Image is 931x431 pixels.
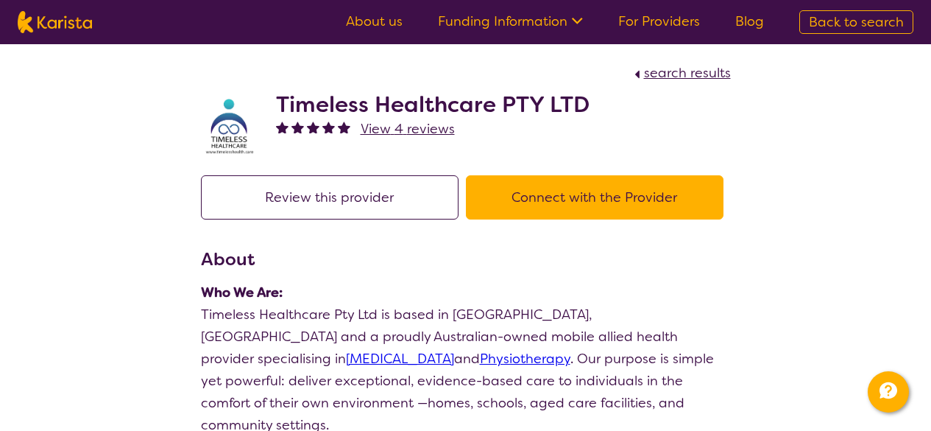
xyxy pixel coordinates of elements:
a: For Providers [618,13,700,30]
span: Back to search [809,13,904,31]
a: Physiotherapy [480,350,570,368]
a: Connect with the Provider [466,189,731,206]
img: fullstar [338,121,350,133]
a: Blog [735,13,764,30]
h2: Timeless Healthcare PTY LTD [276,91,590,118]
a: Back to search [799,10,913,34]
a: View 4 reviews [361,118,455,140]
img: fullstar [322,121,335,133]
img: fullstar [291,121,304,133]
a: About us [346,13,403,30]
a: search results [631,64,731,82]
span: View 4 reviews [361,120,455,138]
a: Review this provider [201,189,466,206]
img: fullstar [276,121,288,133]
a: [MEDICAL_DATA] [346,350,454,368]
img: crpuwnkay6cgqnsg7el4.jpg [201,95,260,154]
img: Karista logo [18,11,92,33]
button: Connect with the Provider [466,175,723,220]
strong: Who We Are: [201,284,283,301]
img: fullstar [307,121,319,133]
button: Review this provider [201,175,459,220]
button: Channel Menu [868,371,909,413]
h3: About [201,246,731,273]
span: search results [644,64,731,82]
a: Funding Information [438,13,583,30]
